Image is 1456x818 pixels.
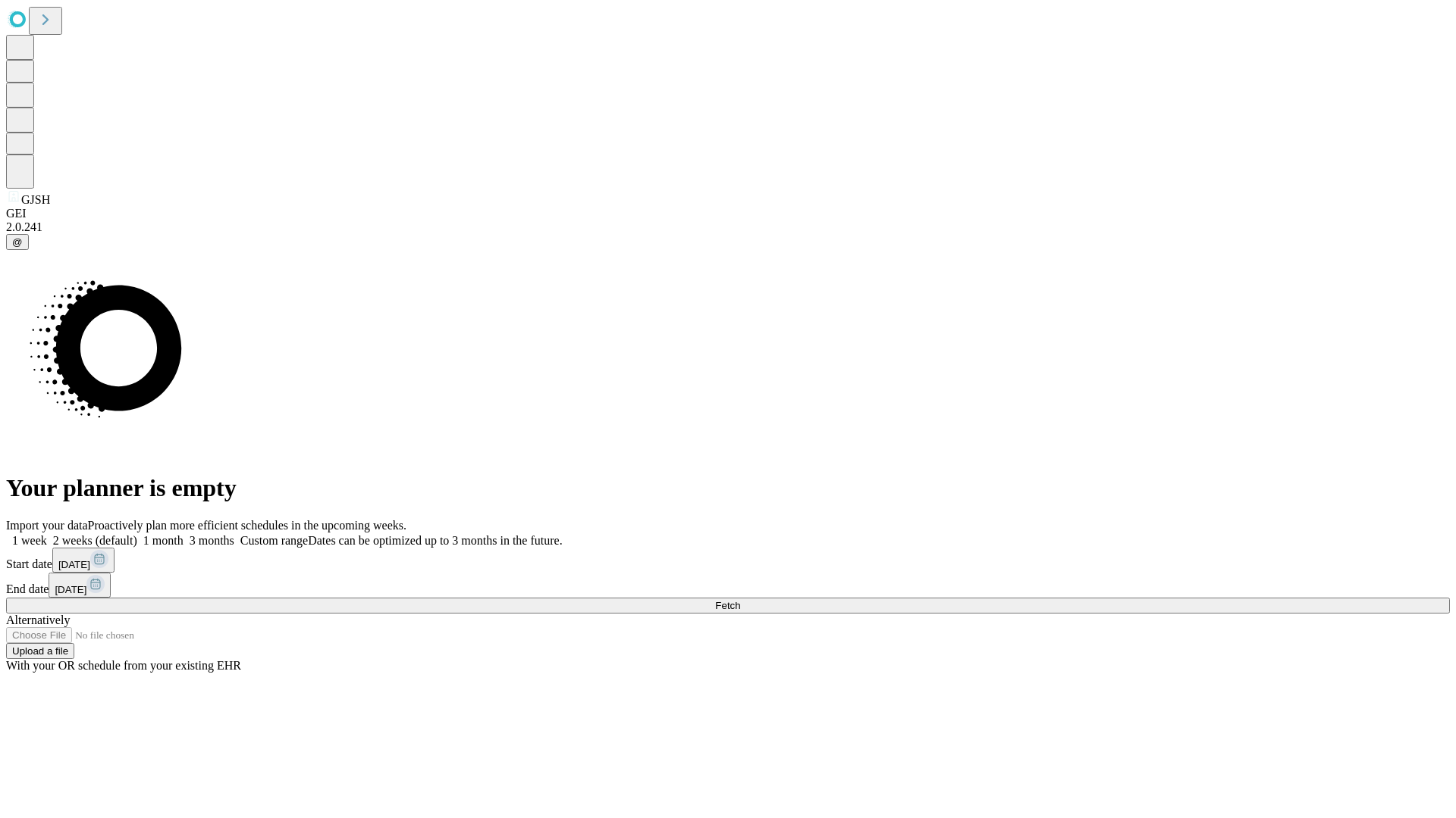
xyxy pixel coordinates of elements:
span: Proactively plan more efficient schedules in the upcoming weeks. [88,519,406,532]
span: 1 month [143,534,184,547]
span: 2 weeks (default) [53,534,137,547]
span: Custom range [240,534,308,547]
button: @ [6,234,29,250]
h1: Your planner is empty [6,474,1450,502]
div: End date [6,573,1450,598]
span: Fetch [715,600,740,611]
span: @ [12,236,23,248]
span: [DATE] [58,559,90,570]
div: GEI [6,207,1450,220]
span: Dates can be optimized up to 3 months in the future. [308,534,562,547]
div: 2.0.241 [6,220,1450,234]
span: With your OR schedule from your existing EHR [6,659,241,672]
button: [DATE] [52,548,115,573]
button: Upload a file [6,643,74,659]
span: 1 week [12,534,47,547]
button: [DATE] [49,573,111,598]
span: Import your data [6,519,88,532]
span: GJSH [21,193,50,206]
span: Alternatively [6,613,70,626]
div: Start date [6,548,1450,573]
span: 3 months [190,534,234,547]
span: [DATE] [55,584,86,595]
button: Fetch [6,598,1450,613]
